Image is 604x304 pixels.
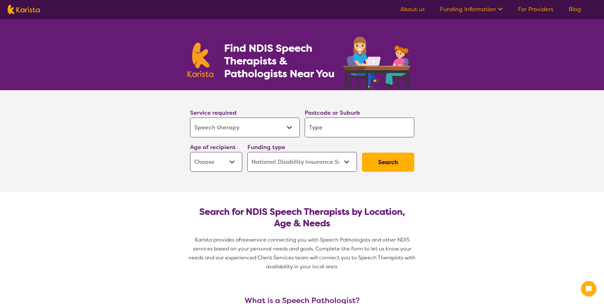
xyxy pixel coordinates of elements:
span: service connecting you with Speech Pathologists and other NDIS services based on your personal ne... [188,236,417,270]
a: For Providers [518,5,553,13]
label: Funding type [247,143,285,151]
span: Karista provides a [195,236,239,243]
span: free [239,236,249,243]
img: speech-therapy [338,34,417,90]
label: Service required [190,109,237,117]
label: Age of recipient [190,143,236,151]
a: Blog [569,5,581,13]
a: Funding Information [440,5,503,13]
input: Type [305,118,414,137]
a: About us [400,5,425,13]
label: Postcode or Suburb [305,109,360,117]
h1: Find NDIS Speech Therapists & Pathologists Near You [224,42,342,80]
button: Search [362,153,414,172]
h2: Search for NDIS Speech Therapists by Location, Age & Needs [195,206,409,229]
img: Karista logo [8,5,40,14]
img: Karista logo [188,43,214,77]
